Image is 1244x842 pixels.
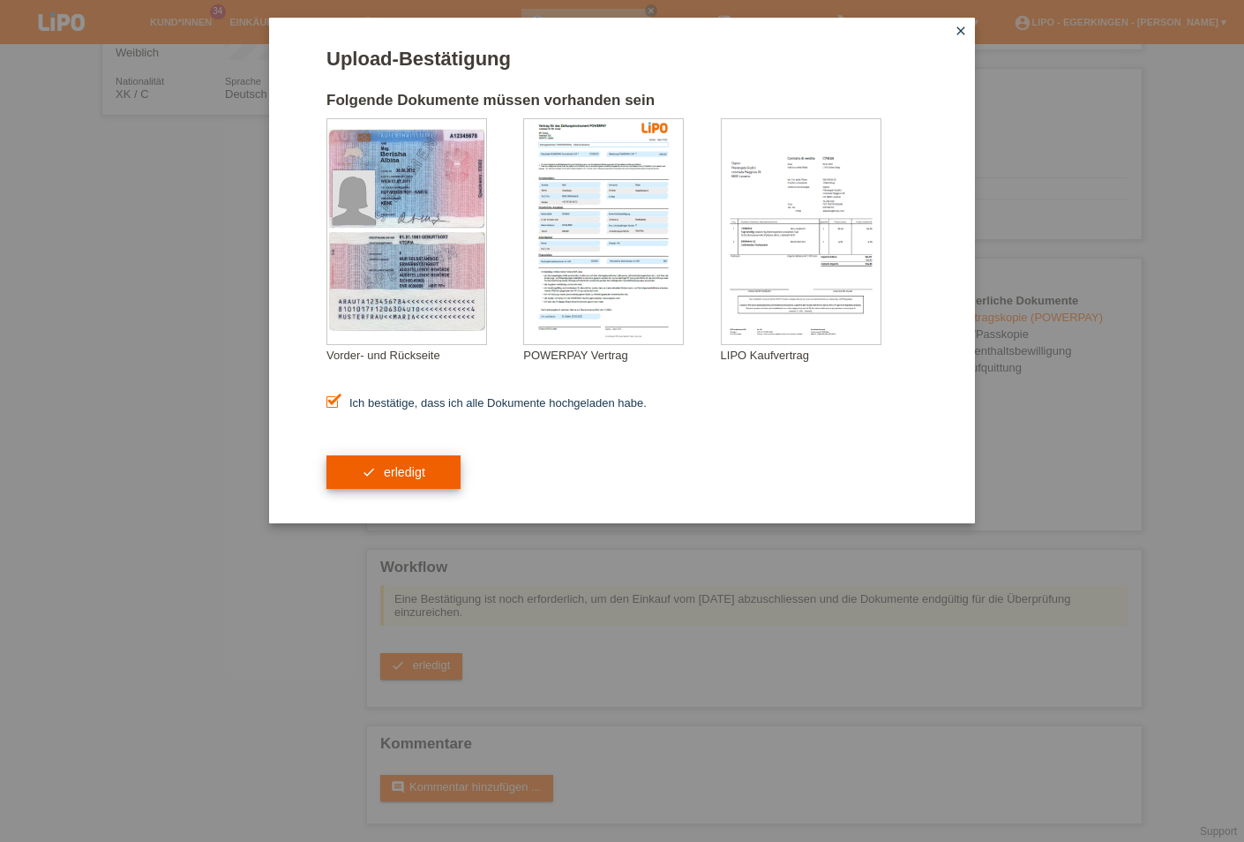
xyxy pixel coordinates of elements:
[327,119,486,344] img: upload_document_confirmation_type_id_foreign_empty.png
[722,119,881,344] img: upload_document_confirmation_type_receipt_generic.png
[380,150,468,158] div: Berisha
[326,92,918,118] h2: Folgende Dokumente müssen vorhanden sein
[384,465,425,479] span: erledigt
[954,24,968,38] i: close
[523,349,720,362] div: POWERPAY Vertrag
[326,455,461,489] button: check erledigt
[641,122,668,133] img: 39073_print.png
[721,349,918,362] div: LIPO Kaufvertrag
[362,465,376,479] i: check
[326,349,523,362] div: Vorder- und Rückseite
[333,170,375,225] img: foreign_id_photo_female.png
[326,396,647,410] label: Ich bestätige, dass ich alle Dokumente hochgeladen habe.
[326,48,918,70] h1: Upload-Bestätigung
[380,157,468,163] div: Albina
[949,22,972,42] a: close
[524,119,683,344] img: upload_document_confirmation_type_contract_kkg_whitelabel.png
